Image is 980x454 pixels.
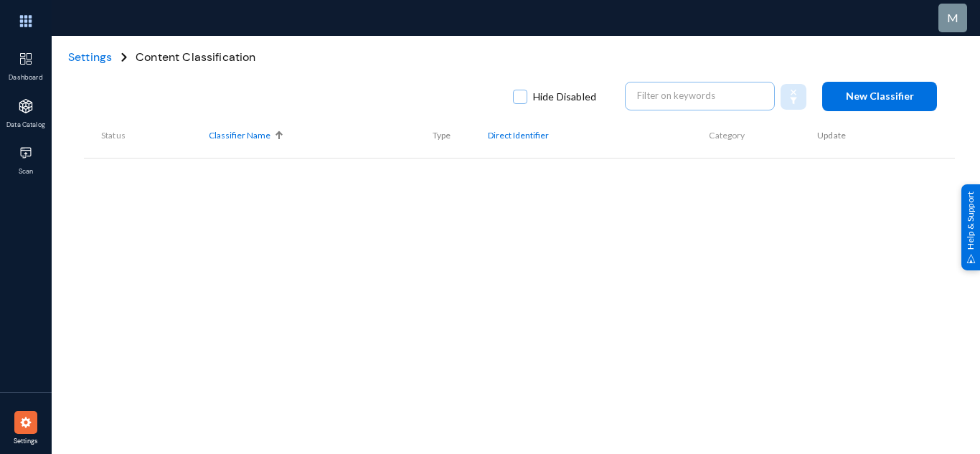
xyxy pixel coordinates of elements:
button: New Classifier [822,82,937,111]
div: m [947,9,958,27]
img: icon-settings.svg [19,415,33,430]
img: app launcher [4,6,47,37]
img: help_support.svg [966,254,976,263]
input: Filter on keywords [637,85,763,106]
span: Status [101,130,126,141]
th: Type [433,113,488,158]
span: Direct Identifier [488,129,549,142]
span: Data Catalog [3,120,50,131]
span: m [947,11,958,24]
div: Help & Support [961,184,980,270]
span: Hide Disabled [533,86,596,108]
span: Scan [3,167,50,177]
div: Classifier Name [209,129,433,142]
span: New Classifier [846,90,914,102]
img: icon-workspace.svg [19,146,33,160]
span: Dashboard [3,73,50,83]
img: icon-applications.svg [19,99,33,113]
div: Direct Identifier [488,129,710,142]
th: Update [817,113,955,158]
img: icon-dashboard.svg [19,52,33,66]
span: Category [709,130,745,141]
span: Settings [3,437,50,447]
span: Exterro [52,14,163,22]
span: Classifier Name [209,129,270,142]
span: Content Classification [136,49,256,66]
span: Settings [68,49,112,65]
